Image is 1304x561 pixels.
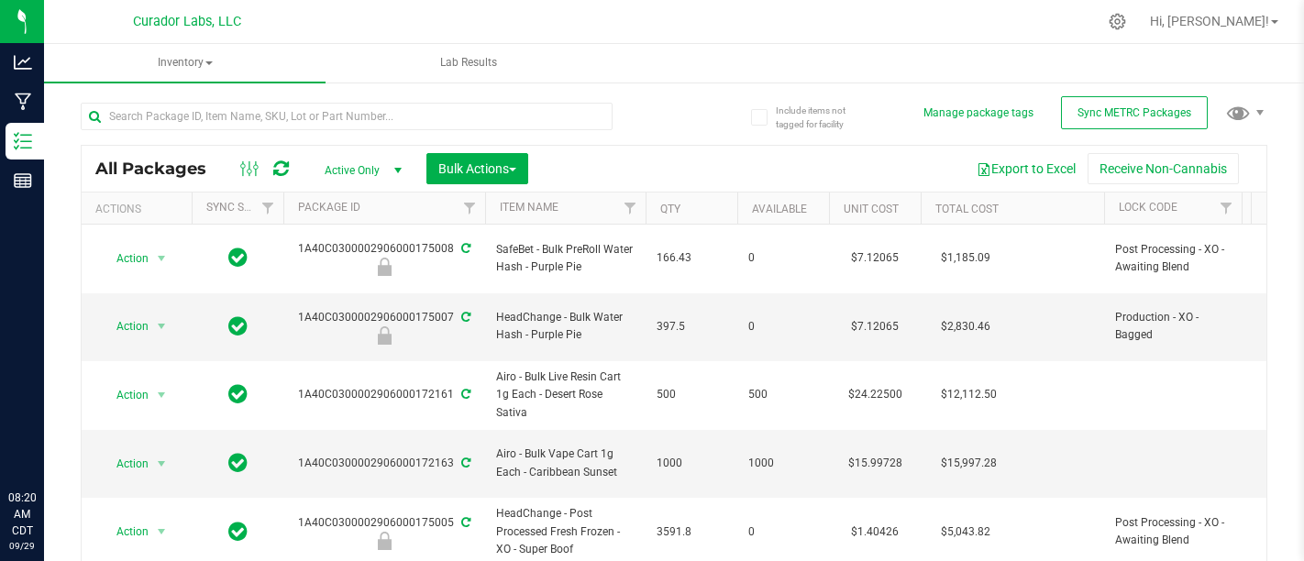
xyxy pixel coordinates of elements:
inline-svg: Analytics [14,53,32,71]
a: Package ID [298,201,360,214]
p: 08:20 AM CDT [8,489,36,539]
span: Production - XO - Bagged [1115,309,1231,344]
span: select [150,313,173,339]
span: Airo - Bulk Vape Cart 1g Each - Caribbean Sunset [496,445,635,480]
div: Manage settings [1106,13,1129,30]
span: In Sync [228,313,248,339]
td: $15.99728 [829,430,921,499]
input: Search Package ID, Item Name, SKU, Lot or Part Number... [81,103,613,130]
span: In Sync [228,245,248,270]
a: Qty [660,203,680,215]
p: 09/29 [8,539,36,553]
button: Receive Non-Cannabis [1088,153,1239,184]
button: Manage package tags [923,105,1033,121]
div: 1A40C0300002906000172161 [281,386,488,403]
span: HeadChange - Bulk Water Hash - Purple Pie [496,309,635,344]
span: Action [100,313,149,339]
div: 1A40C0300002906000172163 [281,455,488,472]
a: Available [752,203,807,215]
span: Include items not tagged for facility [776,104,867,131]
span: select [150,382,173,408]
div: 1A40C0300002906000175008 [281,240,488,276]
button: Bulk Actions [426,153,528,184]
div: Production - XO - Bagged [281,326,488,345]
a: Lock Code [1119,201,1177,214]
a: Filter [1211,192,1242,224]
span: 166.43 [657,249,726,267]
span: SafeBet - Bulk PreRoll Water Hash - Purple Pie [496,241,635,276]
a: Filter [615,192,646,224]
button: Export to Excel [965,153,1088,184]
span: Lab Results [415,55,522,71]
span: 500 [657,386,726,403]
button: Sync METRC Packages [1061,96,1208,129]
a: Sync Status [206,201,277,214]
span: Airo - Bulk Live Resin Cart 1g Each - Desert Rose Sativa [496,368,635,422]
div: 1A40C0300002906000175007 [281,309,488,345]
span: 0 [748,523,818,541]
span: 1000 [748,455,818,472]
span: 0 [748,249,818,267]
a: Lab Results [327,44,609,82]
div: Post Processing - XO - Awaiting Blend [281,258,488,276]
a: Filter [253,192,283,224]
div: 1A40C0300002906000175005 [281,514,488,550]
span: In Sync [228,381,248,407]
span: Action [100,246,149,271]
span: Bulk Actions [438,161,516,176]
span: Sync from Compliance System [459,242,470,255]
span: 1000 [657,455,726,472]
span: $5,043.82 [932,519,1000,545]
span: 3591.8 [657,523,726,541]
span: Sync from Compliance System [459,516,470,529]
td: $7.12065 [829,293,921,362]
span: Action [100,519,149,544]
inline-svg: Inventory [14,132,32,150]
a: Total Cost [935,203,999,215]
span: All Packages [95,159,225,179]
span: Sync from Compliance System [459,388,470,401]
span: $15,997.28 [932,450,1006,477]
span: In Sync [228,450,248,476]
div: Actions [95,203,184,215]
span: 397.5 [657,318,726,335]
span: Action [100,451,149,477]
span: In Sync [228,519,248,544]
iframe: Resource center [18,414,73,469]
span: Hi, [PERSON_NAME]! [1150,14,1269,28]
span: Sync from Compliance System [459,456,470,469]
inline-svg: Manufacturing [14,93,32,111]
span: Post Processing - XO - Awaiting Blend [1115,514,1231,549]
span: $12,112.50 [932,381,1006,408]
span: select [150,451,173,477]
td: $7.12065 [829,225,921,293]
span: Sync from Compliance System [459,311,470,324]
a: Inventory [44,44,326,82]
span: 500 [748,386,818,403]
span: $1,185.09 [932,245,1000,271]
span: 0 [748,318,818,335]
span: HeadChange - Post Processed Fresh Frozen - XO - Super Boof [496,505,635,558]
span: select [150,246,173,271]
span: Post Processing - XO - Awaiting Blend [1115,241,1231,276]
a: Unit Cost [844,203,899,215]
span: $2,830.46 [932,313,1000,340]
td: $24.22500 [829,361,921,430]
a: Item Name [500,201,558,214]
span: Curador Labs, LLC [133,14,241,29]
span: Sync METRC Packages [1077,106,1191,119]
span: select [150,519,173,544]
span: Action [100,382,149,408]
div: Post Processing - XO - Awaiting Blend [281,532,488,550]
a: Filter [455,192,485,224]
inline-svg: Reports [14,171,32,190]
